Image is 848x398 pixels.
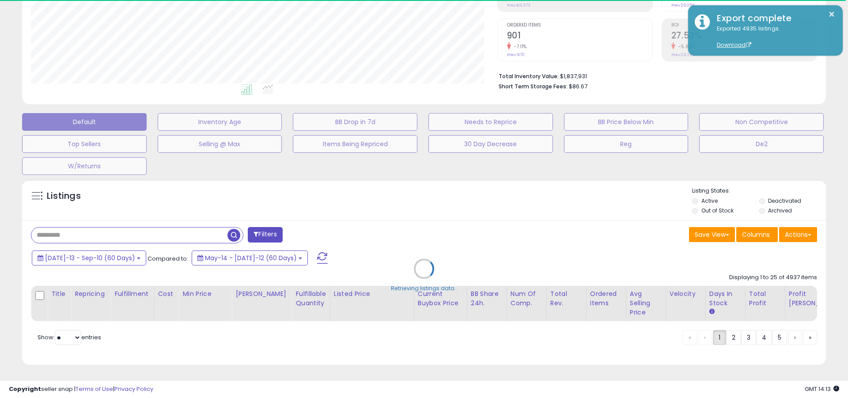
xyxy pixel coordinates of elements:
[717,41,751,49] a: Download
[499,83,568,90] b: Short Term Storage Fees:
[293,135,417,153] button: Items Being Repriced
[699,113,824,131] button: Non Competitive
[507,30,652,42] h2: 901
[114,385,153,393] a: Privacy Policy
[22,157,147,175] button: W/Returns
[507,52,525,57] small: Prev: 970
[9,385,153,394] div: seller snap | |
[511,43,527,50] small: -7.11%
[391,284,457,292] div: Retrieving listings data..
[699,135,824,153] button: De2
[671,30,817,42] h2: 27.53%
[671,52,695,57] small: Prev: 29.25%
[805,385,839,393] span: 2025-09-11 14:13 GMT
[9,385,41,393] strong: Copyright
[671,23,817,28] span: ROI
[569,82,587,91] span: $86.67
[564,135,689,153] button: Reg
[428,135,553,153] button: 30 Day Decrease
[22,113,147,131] button: Default
[675,43,696,50] small: -5.88%
[507,3,530,8] small: Prev: $9,373
[428,113,553,131] button: Needs to Reprice
[76,385,113,393] a: Terms of Use
[507,23,652,28] span: Ordered Items
[22,135,147,153] button: Top Sellers
[499,72,559,80] b: Total Inventory Value:
[828,9,835,20] button: ×
[564,113,689,131] button: BB Price Below Min
[158,135,282,153] button: Selling @ Max
[499,70,810,81] li: $1,837,931
[671,3,695,8] small: Prev: 26.05%
[158,113,282,131] button: Inventory Age
[710,12,836,25] div: Export complete
[710,25,836,49] div: Exported 4935 listings.
[293,113,417,131] button: BB Drop in 7d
